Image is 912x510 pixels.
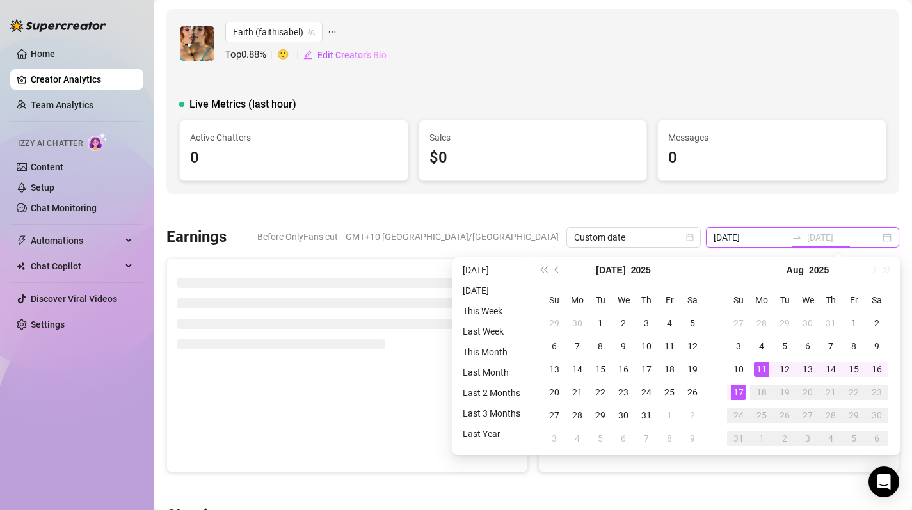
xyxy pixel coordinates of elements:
[773,289,796,312] th: Tu
[31,230,122,251] span: Automations
[88,132,108,151] img: AI Chatter
[589,404,612,427] td: 2025-07-29
[570,339,585,354] div: 7
[570,431,585,446] div: 4
[796,404,819,427] td: 2025-08-27
[731,362,746,377] div: 10
[635,335,658,358] td: 2025-07-10
[846,431,861,446] div: 5
[303,51,312,60] span: edit
[658,312,681,335] td: 2025-07-04
[727,404,750,427] td: 2025-08-24
[819,289,842,312] th: Th
[566,335,589,358] td: 2025-07-07
[865,404,888,427] td: 2025-08-30
[750,358,773,381] td: 2025-08-11
[868,466,899,497] div: Open Intercom Messenger
[616,362,631,377] div: 16
[639,408,654,423] div: 31
[681,381,704,404] td: 2025-07-26
[777,385,792,400] div: 19
[190,131,397,145] span: Active Chatters
[662,362,677,377] div: 18
[777,339,792,354] div: 5
[612,427,635,450] td: 2025-08-06
[731,431,746,446] div: 31
[658,381,681,404] td: 2025-07-25
[458,406,525,421] li: Last 3 Months
[731,339,746,354] div: 3
[754,408,769,423] div: 25
[662,315,677,331] div: 4
[658,289,681,312] th: Fr
[346,227,559,246] span: GMT+10 [GEOGRAPHIC_DATA]/[GEOGRAPHIC_DATA]
[536,257,550,283] button: Last year (Control + left)
[819,358,842,381] td: 2025-08-14
[308,28,316,36] span: team
[754,385,769,400] div: 18
[543,427,566,450] td: 2025-08-03
[750,335,773,358] td: 2025-08-04
[257,227,338,246] span: Before OnlyFans cut
[823,431,838,446] div: 4
[31,203,97,213] a: Chat Monitoring
[777,408,792,423] div: 26
[750,381,773,404] td: 2025-08-18
[635,381,658,404] td: 2025-07-24
[800,385,815,400] div: 20
[869,315,884,331] div: 2
[612,381,635,404] td: 2025-07-23
[681,335,704,358] td: 2025-07-12
[842,381,865,404] td: 2025-08-22
[635,358,658,381] td: 2025-07-17
[823,315,838,331] div: 31
[639,315,654,331] div: 3
[31,256,122,276] span: Chat Copilot
[616,339,631,354] div: 9
[639,339,654,354] div: 10
[777,362,792,377] div: 12
[589,335,612,358] td: 2025-07-08
[180,26,214,61] img: Faith
[796,427,819,450] td: 2025-09-03
[846,385,861,400] div: 22
[662,339,677,354] div: 11
[566,312,589,335] td: 2025-06-30
[773,381,796,404] td: 2025-08-19
[166,227,227,248] h3: Earnings
[800,362,815,377] div: 13
[277,47,303,63] span: 🙂
[731,315,746,331] div: 27
[681,312,704,335] td: 2025-07-05
[823,385,838,400] div: 21
[685,315,700,331] div: 5
[616,385,631,400] div: 23
[612,335,635,358] td: 2025-07-09
[819,312,842,335] td: 2025-07-31
[681,358,704,381] td: 2025-07-19
[303,45,387,65] button: Edit Creator's Bio
[593,431,608,446] div: 5
[328,22,337,42] span: ellipsis
[458,283,525,298] li: [DATE]
[635,289,658,312] th: Th
[635,427,658,450] td: 2025-08-07
[823,362,838,377] div: 14
[819,404,842,427] td: 2025-08-28
[792,232,802,243] span: swap-right
[458,426,525,442] li: Last Year
[593,315,608,331] div: 1
[616,408,631,423] div: 30
[727,312,750,335] td: 2025-07-27
[750,289,773,312] th: Mo
[589,312,612,335] td: 2025-07-01
[317,50,387,60] span: Edit Creator's Bio
[31,294,117,304] a: Discover Viral Videos
[593,408,608,423] div: 29
[846,339,861,354] div: 8
[777,431,792,446] div: 2
[547,408,562,423] div: 27
[18,138,83,150] span: Izzy AI Chatter
[31,162,63,172] a: Content
[800,315,815,331] div: 30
